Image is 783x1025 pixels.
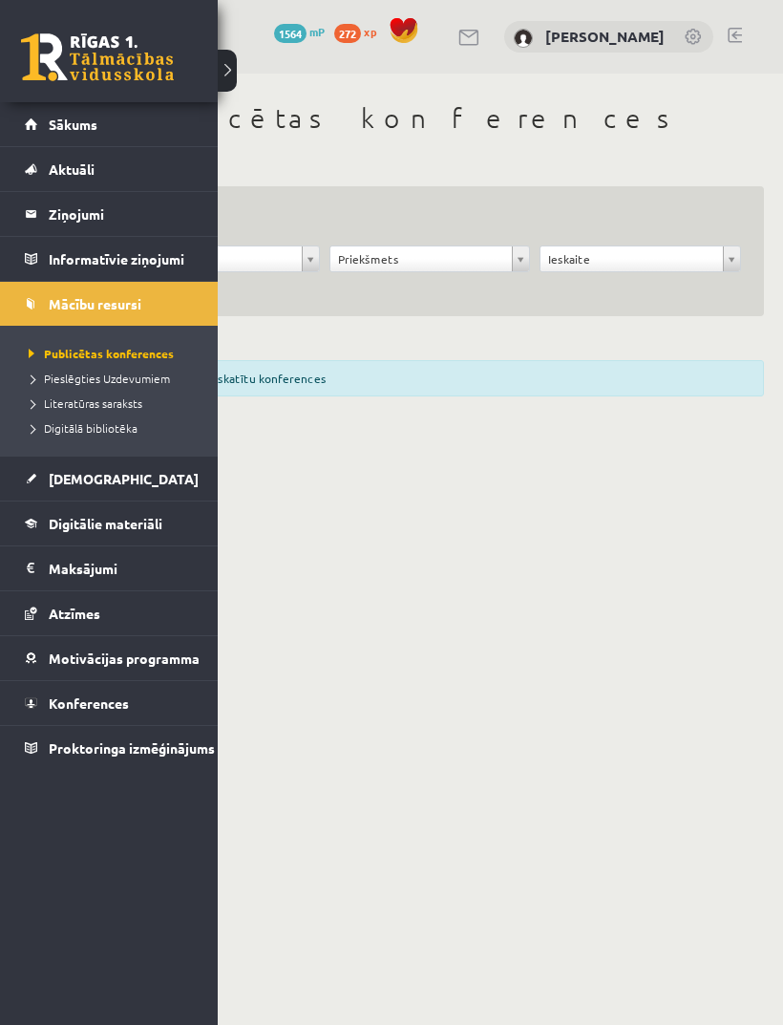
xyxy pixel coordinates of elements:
span: Pieslēgties Uzdevumiem [24,371,170,386]
span: Priekšmets [338,246,505,271]
span: Digitālā bibliotēka [24,420,138,436]
a: Klase [119,246,319,271]
a: Digitālā bibliotēka [24,419,199,437]
legend: Maksājumi [49,546,194,590]
span: Proktoringa izmēģinājums [49,739,215,757]
span: Atzīmes [49,605,100,622]
a: 1564 mP [274,24,325,39]
legend: Ziņojumi [49,192,194,236]
span: 1564 [274,24,307,43]
a: Publicētas konferences [24,345,199,362]
span: xp [364,24,376,39]
a: Digitālie materiāli [25,502,194,545]
a: Maksājumi [25,546,194,590]
a: Konferences [25,681,194,725]
span: Digitālie materiāli [49,515,162,532]
a: [DEMOGRAPHIC_DATA] [25,457,194,501]
span: mP [309,24,325,39]
h1: Publicētas konferences [95,102,764,135]
span: Sākums [49,116,97,133]
span: [DEMOGRAPHIC_DATA] [49,470,199,487]
a: Priekšmets [330,246,530,271]
a: Informatīvie ziņojumi [25,237,194,281]
span: Motivācijas programma [49,650,200,667]
a: Rīgas 1. Tālmācības vidusskola [21,33,174,81]
div: Izvēlies filtrus, lai apskatītu konferences [95,360,764,396]
a: Motivācijas programma [25,636,194,680]
h3: Filtrs: [118,209,718,235]
img: Diāna Abbasova [514,29,533,48]
a: Pieslēgties Uzdevumiem [24,370,199,387]
span: Konferences [49,694,129,712]
span: Ieskaite [548,246,715,271]
span: Literatūras saraksts [24,395,142,411]
a: Literatūras saraksts [24,395,199,412]
a: Mācību resursi [25,282,194,326]
span: Mācību resursi [49,295,141,312]
a: Ziņojumi [25,192,194,236]
a: Aktuāli [25,147,194,191]
span: Aktuāli [49,160,95,178]
span: 272 [334,24,361,43]
a: Ieskaite [540,246,740,271]
a: 272 xp [334,24,386,39]
a: Sākums [25,102,194,146]
a: Atzīmes [25,591,194,635]
a: Proktoringa izmēģinājums [25,726,194,770]
span: Publicētas konferences [24,346,174,361]
a: [PERSON_NAME] [545,27,665,46]
legend: Informatīvie ziņojumi [49,237,194,281]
